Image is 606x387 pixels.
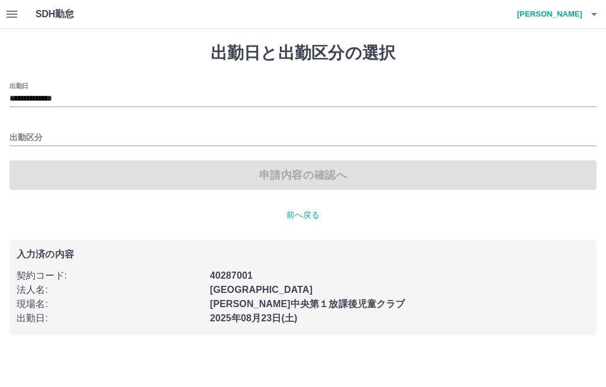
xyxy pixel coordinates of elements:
[9,81,28,90] label: 出勤日
[210,299,405,309] b: [PERSON_NAME]中央第１放課後児童クラブ
[210,285,313,295] b: [GEOGRAPHIC_DATA]
[17,269,203,283] p: 契約コード :
[17,283,203,297] p: 法人名 :
[210,313,298,323] b: 2025年08月23日(土)
[17,297,203,311] p: 現場名 :
[210,270,253,280] b: 40287001
[17,250,589,259] p: 入力済の内容
[17,311,203,325] p: 出勤日 :
[9,209,597,221] p: 前へ戻る
[9,43,597,63] h1: 出勤日と出勤区分の選択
